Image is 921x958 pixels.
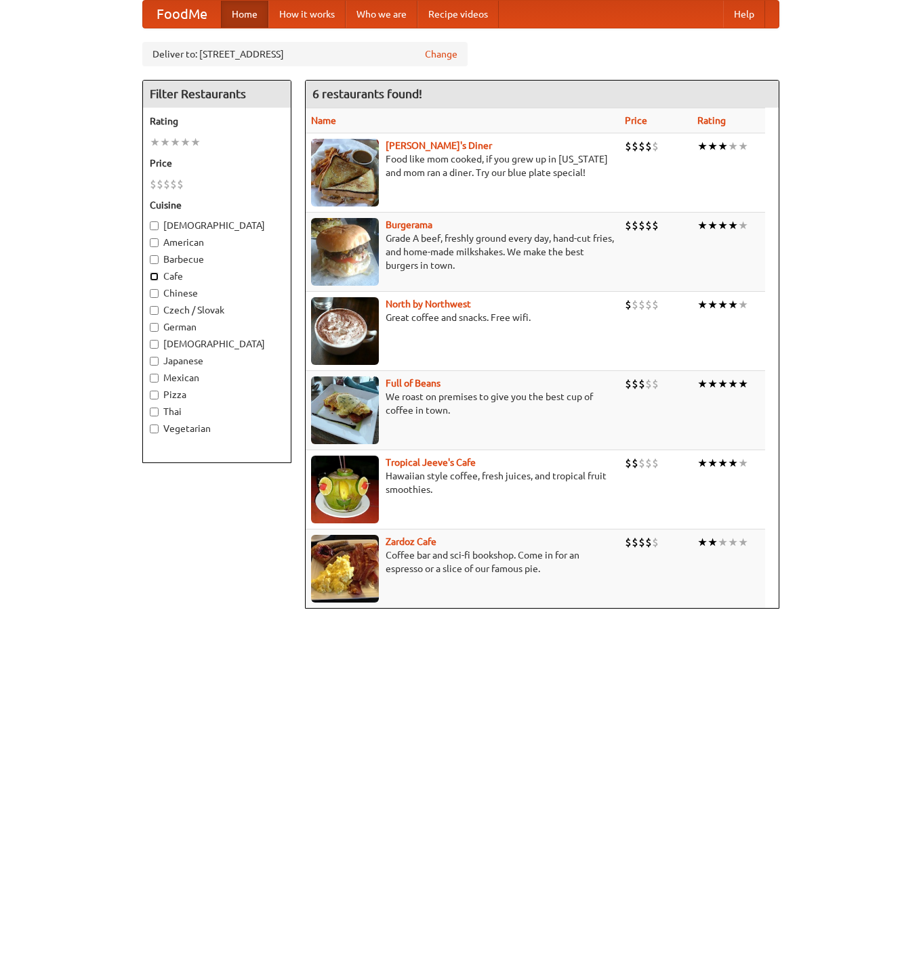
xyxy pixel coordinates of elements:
[386,378,441,389] a: Full of Beans
[386,299,471,309] b: North by Northwest
[638,535,645,550] li: $
[718,376,728,391] li: ★
[625,218,632,233] li: $
[160,135,170,150] li: ★
[718,456,728,471] li: ★
[150,323,159,332] input: German
[143,81,291,108] h4: Filter Restaurants
[645,535,652,550] li: $
[652,376,659,391] li: $
[638,456,645,471] li: $
[150,391,159,399] input: Pizza
[718,139,728,154] li: ★
[311,456,379,523] img: jeeves.jpg
[728,456,738,471] li: ★
[697,535,708,550] li: ★
[190,135,201,150] li: ★
[150,269,284,283] label: Cafe
[311,311,614,324] p: Great coffee and snacks. Free wifi.
[386,140,492,151] b: [PERSON_NAME]'s Diner
[150,320,284,334] label: German
[150,374,159,383] input: Mexican
[150,177,157,192] li: $
[311,535,379,603] img: zardoz.jpg
[708,535,718,550] li: ★
[625,115,647,126] a: Price
[386,457,476,468] a: Tropical Jeeve's Cafe
[311,297,379,365] img: north.jpg
[638,376,645,391] li: $
[632,139,638,154] li: $
[645,218,652,233] li: $
[150,255,159,264] input: Barbecue
[723,1,765,28] a: Help
[638,297,645,312] li: $
[150,221,159,230] input: [DEMOGRAPHIC_DATA]
[697,456,708,471] li: ★
[150,303,284,317] label: Czech / Slovak
[150,114,284,128] h5: Rating
[738,376,748,391] li: ★
[142,42,468,66] div: Deliver to: [STREET_ADDRESS]
[728,376,738,391] li: ★
[150,340,159,349] input: [DEMOGRAPHIC_DATA]
[708,297,718,312] li: ★
[728,139,738,154] li: ★
[311,218,379,286] img: burgerama.jpg
[150,156,284,170] h5: Price
[150,371,284,385] label: Mexican
[150,405,284,418] label: Thai
[697,297,708,312] li: ★
[150,253,284,266] label: Barbecue
[268,1,346,28] a: How it works
[652,297,659,312] li: $
[177,177,184,192] li: $
[150,422,284,435] label: Vegetarian
[625,456,632,471] li: $
[170,177,177,192] li: $
[632,376,638,391] li: $
[150,236,284,249] label: American
[738,456,748,471] li: ★
[652,535,659,550] li: $
[652,139,659,154] li: $
[311,115,336,126] a: Name
[625,139,632,154] li: $
[150,357,159,366] input: Japanese
[697,139,708,154] li: ★
[150,219,284,232] label: [DEMOGRAPHIC_DATA]
[150,238,159,247] input: American
[425,47,457,61] a: Change
[312,87,422,100] ng-pluralize: 6 restaurants found!
[150,198,284,212] h5: Cuisine
[638,218,645,233] li: $
[697,376,708,391] li: ★
[150,337,284,351] label: [DEMOGRAPHIC_DATA]
[150,424,159,433] input: Vegetarian
[738,535,748,550] li: ★
[708,456,718,471] li: ★
[163,177,170,192] li: $
[150,388,284,401] label: Pizza
[718,297,728,312] li: ★
[157,177,163,192] li: $
[417,1,499,28] a: Recipe videos
[625,535,632,550] li: $
[150,408,159,416] input: Thai
[221,1,268,28] a: Home
[311,548,614,575] p: Coffee bar and sci-fi bookshop. Come in for an espresso or a slice of our famous pie.
[346,1,417,28] a: Who we are
[150,272,159,281] input: Cafe
[652,456,659,471] li: $
[311,152,614,179] p: Food like mom cooked, if you grew up in [US_STATE] and mom ran a diner. Try our blue plate special!
[728,297,738,312] li: ★
[697,218,708,233] li: ★
[170,135,180,150] li: ★
[625,376,632,391] li: $
[645,139,652,154] li: $
[728,535,738,550] li: ★
[718,218,728,233] li: ★
[311,232,614,272] p: Grade A beef, freshly ground every day, hand-cut fries, and home-made milkshakes. We make the bes...
[638,139,645,154] li: $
